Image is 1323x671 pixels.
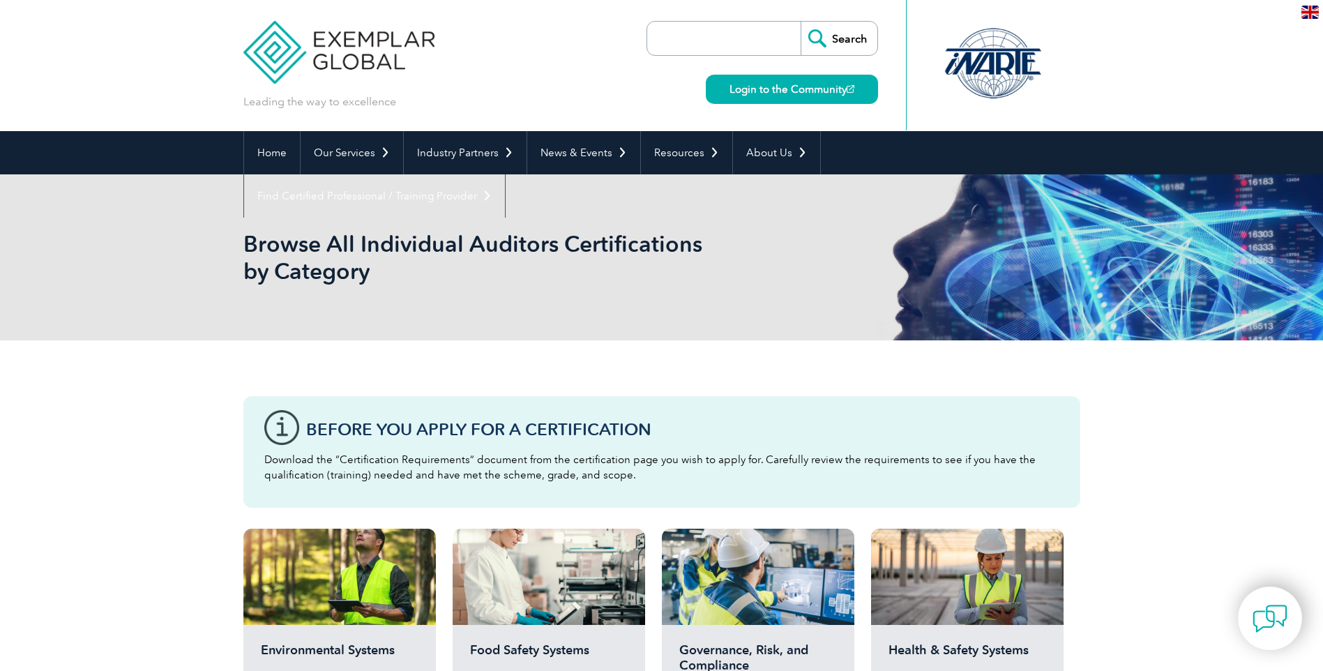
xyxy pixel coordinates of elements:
a: Resources [641,131,732,174]
a: Find Certified Professional / Training Provider [244,174,505,218]
a: News & Events [527,131,640,174]
img: en [1301,6,1319,19]
h3: Before You Apply For a Certification [306,421,1059,438]
a: Home [244,131,300,174]
a: Industry Partners [404,131,527,174]
img: open_square.png [847,85,854,93]
p: Download the “Certification Requirements” document from the certification page you wish to apply ... [264,452,1059,483]
h1: Browse All Individual Auditors Certifications by Category [243,230,779,285]
img: contact-chat.png [1253,601,1287,636]
p: Leading the way to excellence [243,94,396,110]
a: Login to the Community [706,75,878,104]
a: Our Services [301,131,403,174]
a: About Us [733,131,820,174]
input: Search [801,22,877,55]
